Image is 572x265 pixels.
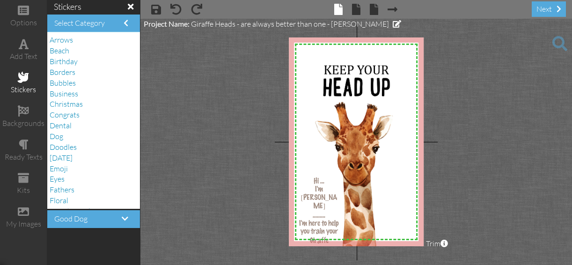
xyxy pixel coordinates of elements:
[313,212,325,220] span: .........
[314,177,324,185] span: Hi ...
[301,185,338,210] span: I'm [PERSON_NAME]
[50,153,73,162] a: [DATE]
[426,238,448,249] span: Trim
[50,206,94,216] a: Fourth of July
[50,46,69,55] a: Beach
[50,132,63,141] a: Dog
[50,142,77,152] a: Doodles
[144,19,190,28] span: Project Name:
[50,67,75,77] a: Borders
[54,2,133,12] h4: stickers
[191,19,389,29] span: Giraffe Heads - are always better than one - [PERSON_NAME]
[299,220,339,245] span: I'm here to help you train your Giraffe
[532,1,566,17] div: next
[50,57,78,66] a: Birthday
[50,89,78,98] a: Business
[50,121,72,130] a: Dental
[50,110,80,119] a: Congrats
[50,35,73,44] a: Arrows
[50,78,76,88] a: Bubbles
[50,164,68,173] a: Emoji
[54,18,105,28] a: Select Category
[50,185,74,194] a: Fathers
[50,99,83,109] a: Christmas
[54,214,88,223] a: Good Dog
[50,174,65,184] a: Eyes
[50,196,68,205] a: Floral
